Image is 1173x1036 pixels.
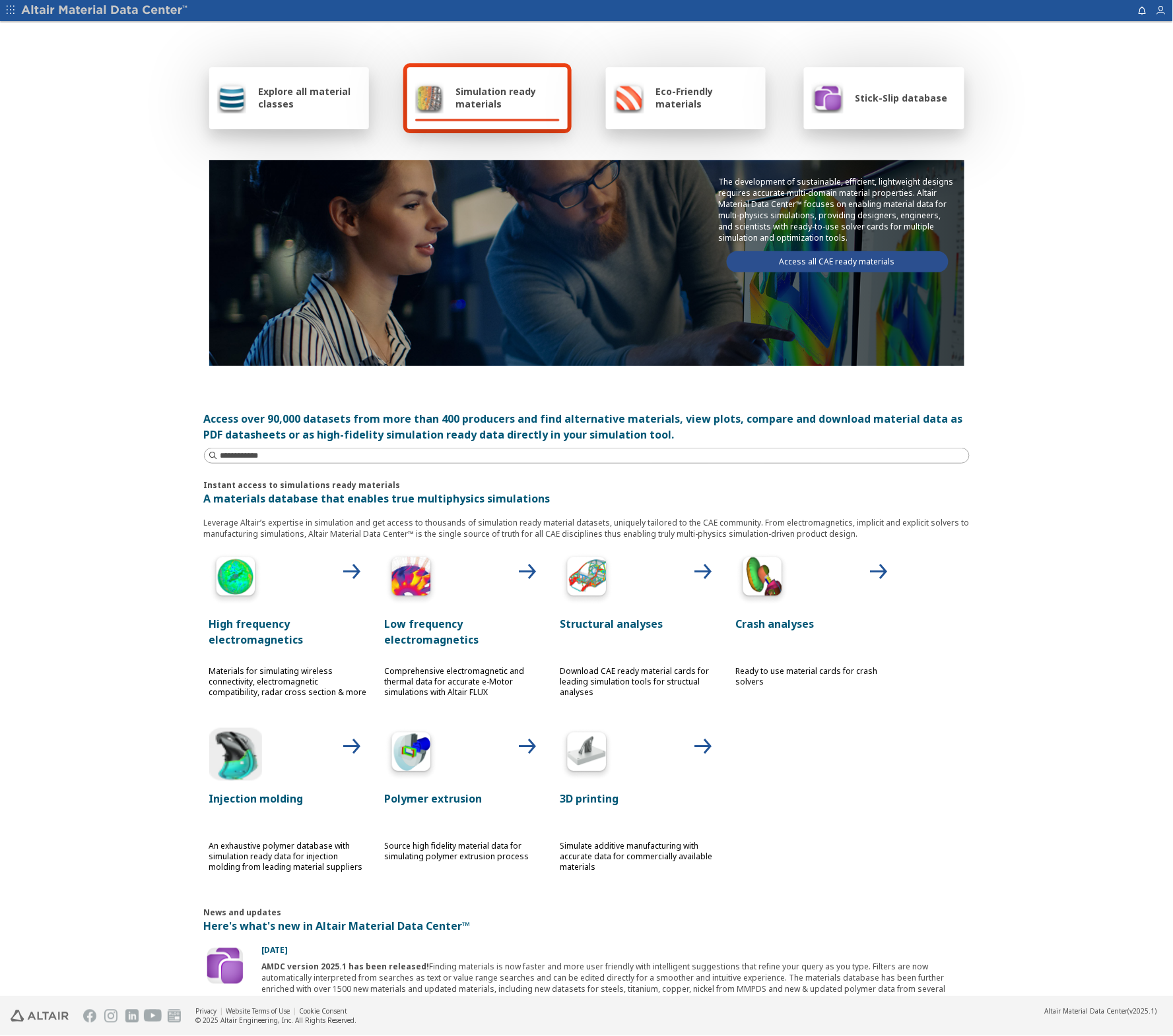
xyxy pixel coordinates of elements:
p: Instant access to simulations ready materials [204,479,970,491]
p: Leverage Altair’s expertise in simulation and get access to thousands of simulation ready materia... [204,517,970,539]
p: High frequency electromagnetics [209,616,368,648]
p: Crash analyses [736,616,894,632]
a: here [582,995,599,1006]
img: Eco-Friendly materials [614,82,644,113]
p: News and updates [204,907,970,919]
a: Privacy [195,1007,217,1016]
a: Access all CAE ready materials [727,251,949,272]
div: (v2025.1) [1045,1007,1157,1016]
p: Source high fidelity material data for simulating polymer extrusion process [385,841,543,863]
img: Injection Molding Icon [209,728,262,781]
p: Ready to use material cards for crash solvers [736,666,894,687]
button: Injection Molding IconInjection moldingAn exhaustive polymer database with simulation ready data ... [204,723,373,892]
span: Stick-Slip database [855,92,948,104]
p: Simulate additive manufacturing with accurate data for commercially available materials [560,841,719,873]
div: Access over 90,000 datasets from more than 400 producers and find alternative materials, view plo... [204,411,970,442]
span: Simulation ready materials [455,85,559,110]
p: A materials database that enables true multiphysics simulations [204,491,970,506]
button: Structural Analyses IconStructural analysesDownload CAE ready material cards for leading simulati... [555,547,724,716]
button: Polymer Extrusion IconPolymer extrusionSource high fidelity material data for simulating polymer ... [380,723,549,892]
p: Low frequency electromagnetics [385,616,543,648]
img: Simulation ready materials [415,82,444,113]
span: Altair Material Data Center [1045,1007,1128,1016]
p: Here's what's new in Altair Material Data Center™ [204,919,970,934]
button: 3D Printing Icon3D printingSimulate additive manufacturing with accurate data for commercially av... [555,723,724,892]
img: Update Icon Software [204,945,246,987]
p: Materials for simulating wireless connectivity, electromagnetic compatibility, radar cross sectio... [209,666,368,698]
a: AMDC release notes [339,995,417,1006]
img: Altair Material Data Center [21,4,189,17]
p: Injection molding [209,791,368,807]
img: 3D Printing Icon [560,728,613,781]
img: Explore all material classes [217,82,247,113]
p: The development of sustainable, efficient, lightweight designs requires accurate multi-domain mat... [719,176,956,243]
img: High Frequency Icon [209,553,262,605]
p: 3D printing [560,791,719,807]
p: An exhaustive polymer database with simulation ready data for injection molding from leading mate... [209,841,368,873]
p: Comprehensive electromagnetic and thermal data for accurate e-Motor simulations with Altair FLUX [385,666,543,698]
p: Structural analyses [560,616,719,632]
p: [DATE] [262,945,970,956]
div: © 2025 Altair Engineering, Inc. All Rights Reserved. [195,1016,356,1025]
img: Stick-Slip database [812,82,844,113]
button: Crash Analyses IconCrash analysesReady to use material cards for crash solvers [731,547,900,716]
button: High Frequency IconHigh frequency electromagneticsMaterials for simulating wireless connectivity,... [204,547,373,716]
a: Website Terms of Use [226,1007,290,1016]
img: Polymer Extrusion Icon [385,728,438,781]
button: Low Frequency IconLow frequency electromagneticsComprehensive electromagnetic and thermal data fo... [380,547,549,716]
img: Structural Analyses Icon [560,553,613,605]
p: Download CAE ready material cards for leading simulation tools for structual analyses [560,666,719,698]
span: Eco-Friendly materials [656,85,758,110]
span: Explore all material classes [258,85,361,110]
b: AMDC version 2025.1 has been released! [262,961,430,973]
div: Finding materials is now faster and more user friendly with intelligent suggestions that refine y... [262,961,970,1006]
p: Polymer extrusion [385,791,543,807]
img: Altair Engineering [11,1010,69,1022]
img: Crash Analyses Icon [736,553,789,605]
a: Cookie Consent [299,1007,347,1016]
img: Low Frequency Icon [385,553,438,605]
